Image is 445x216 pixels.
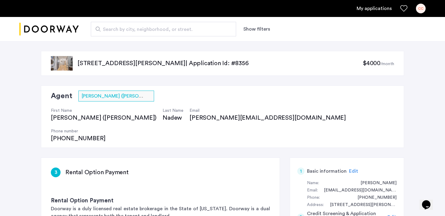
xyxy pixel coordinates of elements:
[163,114,183,122] div: Nadew
[51,128,106,134] h4: Phone number
[297,168,305,175] div: 1
[307,168,347,175] h5: Basic information
[354,180,397,187] div: Conner Cuadra
[190,108,352,114] h4: Email
[19,18,79,41] img: logo
[307,180,319,187] div: Name:
[77,59,363,68] p: [STREET_ADDRESS][PERSON_NAME] | Application Id: #8356
[163,108,183,114] h4: Last Name
[307,194,320,201] div: Phone:
[65,168,129,177] h3: Rental Option Payment
[91,22,236,36] input: Apartment Search
[357,5,392,12] a: My application
[324,201,397,209] div: 85 Cornelia St, #2L
[349,169,358,174] span: Edit
[51,56,73,71] img: apartment
[351,194,397,201] div: +18503059024
[51,108,157,114] h4: First Name
[51,114,157,122] div: [PERSON_NAME] ([PERSON_NAME])
[307,187,318,194] div: Email:
[19,18,79,41] a: Cazamio logo
[51,197,270,205] h3: Rental Option Payment
[416,4,426,13] div: CC
[420,192,439,210] iframe: chat widget
[51,91,72,101] h2: Agent
[243,25,270,33] button: Show or hide filters
[190,114,352,122] div: [PERSON_NAME][EMAIL_ADDRESS][DOMAIN_NAME]
[318,187,397,194] div: connerc425@gmail.com
[51,134,106,143] div: [PHONE_NUMBER]
[307,201,324,209] div: Address:
[363,60,381,66] span: $4000
[103,26,219,33] span: Search by city, neighborhood, or street.
[51,168,61,177] div: 3
[381,62,394,66] sub: /month
[400,5,407,12] a: Favorites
